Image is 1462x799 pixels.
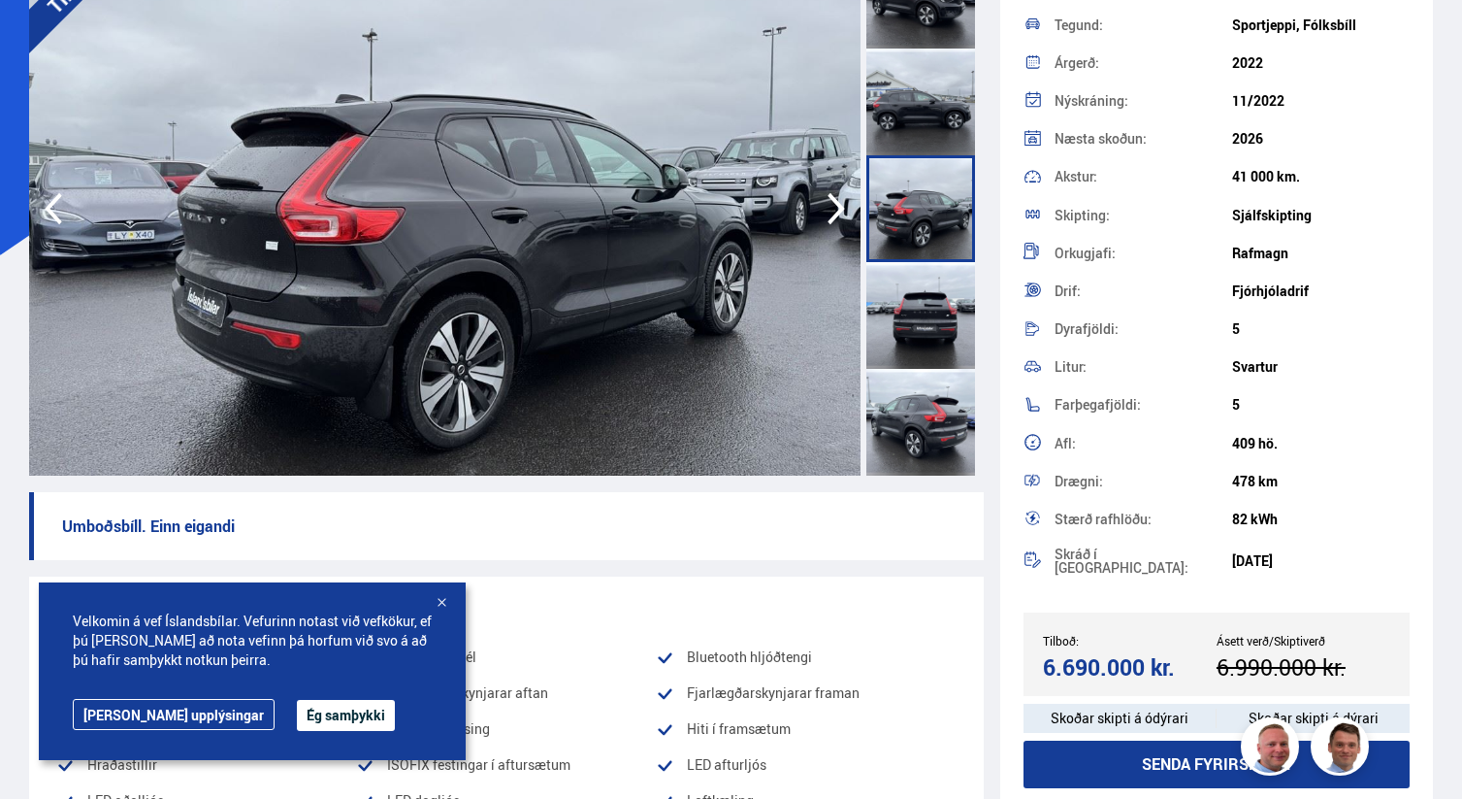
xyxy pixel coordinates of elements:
[356,753,656,777] li: ISOFIX festingar í aftursætum
[1232,17,1410,33] div: Sportjeppi, Fólksbíll
[356,717,656,741] li: Heimkomulýsing
[1043,634,1217,648] div: Tilboð:
[1232,397,1410,413] div: 5
[1055,247,1232,260] div: Orkugjafi:
[1232,321,1410,337] div: 5
[1043,654,1211,681] div: 6.690.000 kr.
[1055,475,1232,488] div: Drægni:
[1055,170,1232,183] div: Akstur:
[656,682,956,705] li: Fjarlægðarskynjarar framan
[1055,56,1232,70] div: Árgerð:
[29,492,984,560] p: Umboðsbíll. Einn eigandi
[1232,131,1410,147] div: 2026
[1232,553,1410,569] div: [DATE]
[1232,93,1410,109] div: 11/2022
[1055,322,1232,336] div: Dyrafjöldi:
[1055,132,1232,146] div: Næsta skoðun:
[356,682,656,705] li: Fjarlægðarskynjarar aftan
[73,612,432,670] span: Velkomin á vef Íslandsbílar. Vefurinn notast við vefkökur, ef þú [PERSON_NAME] að nota vefinn þá ...
[1232,283,1410,299] div: Fjórhjóladrif
[1055,548,1232,575] div: Skráð í [GEOGRAPHIC_DATA]:
[16,8,74,66] button: Open LiveChat chat widget
[356,646,656,669] li: Bakkmyndavél
[1232,169,1410,184] div: 41 000 km.
[1217,634,1390,648] div: Ásett verð/Skiptiverð
[56,592,957,621] div: Vinsæll búnaður
[656,646,956,669] li: Bluetooth hljóðtengi
[1055,398,1232,412] div: Farþegafjöldi:
[1244,720,1302,779] img: siFngHWaQ9KaOqBr.png
[1055,18,1232,32] div: Tegund:
[1232,359,1410,375] div: Svartur
[1232,208,1410,223] div: Sjálfskipting
[297,700,395,731] button: Ég samþykki
[656,717,956,741] li: Hiti í framsætum
[56,753,356,777] li: Hraðastillir
[1055,513,1232,526] div: Stærð rafhlöðu:
[1023,704,1217,733] div: Skoðar skipti á ódýrari
[1232,55,1410,71] div: 2022
[1232,246,1410,261] div: Rafmagn
[656,753,956,777] li: LED afturljós
[1232,436,1410,451] div: 409 hö.
[1055,360,1232,374] div: Litur:
[1055,209,1232,222] div: Skipting:
[1232,474,1410,489] div: 478 km
[1314,720,1372,779] img: FbJEzSuNWCJXmdc-.webp
[73,699,275,730] a: [PERSON_NAME] upplýsingar
[1217,654,1384,681] div: 6.990.000 kr.
[1055,437,1232,450] div: Afl:
[1217,704,1410,733] div: Skoðar skipti á dýrari
[1232,512,1410,527] div: 82 kWh
[1055,284,1232,298] div: Drif:
[1023,741,1411,788] button: Senda fyrirspurn
[1055,94,1232,108] div: Nýskráning:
